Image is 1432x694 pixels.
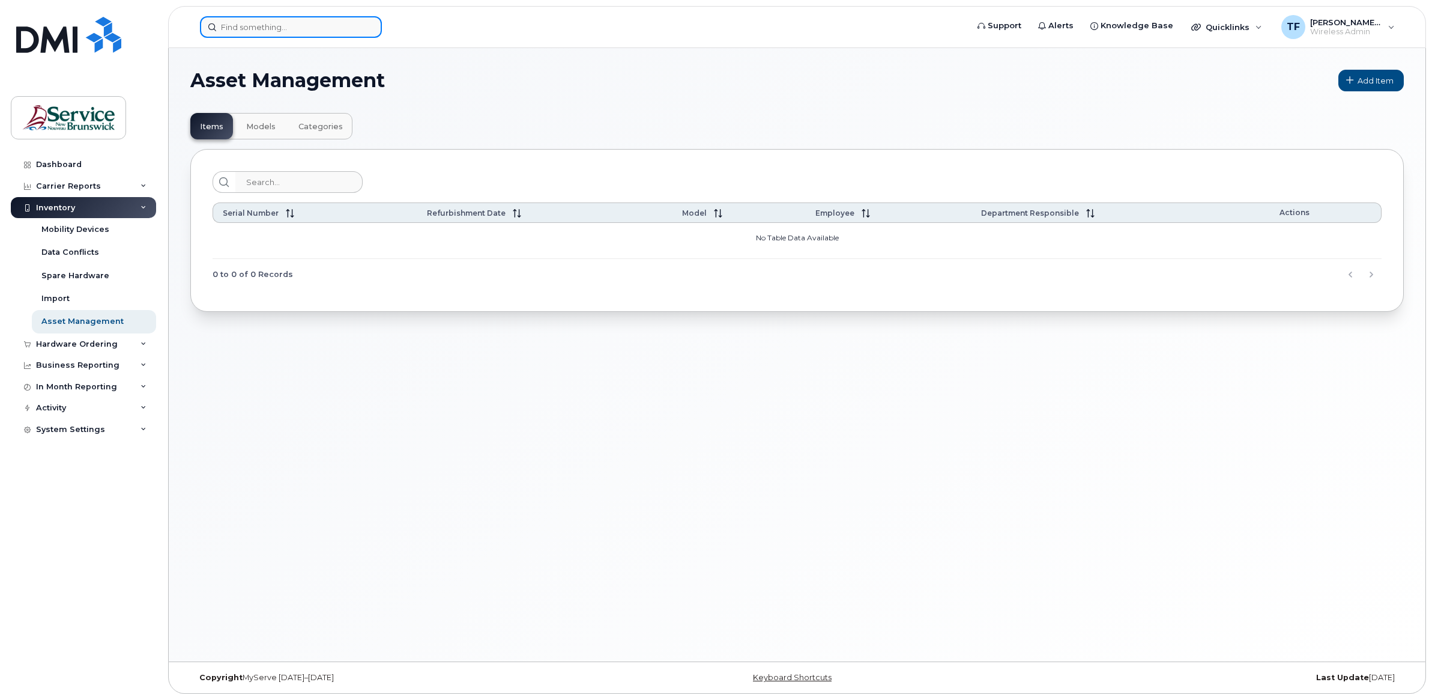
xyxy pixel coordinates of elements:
[298,122,343,132] span: Categories
[1358,75,1394,87] span: Add Item
[246,122,276,132] span: Models
[1338,70,1404,91] a: Add Item
[223,209,279,218] span: Serial Number
[753,673,832,682] a: Keyboard Shortcuts
[1279,208,1310,217] span: Actions
[190,673,595,683] div: MyServe [DATE]–[DATE]
[682,209,707,218] span: Model
[213,266,293,284] span: 0 to 0 of 0 Records
[427,209,506,218] span: Refurbishment Date
[999,673,1404,683] div: [DATE]
[1316,673,1369,682] strong: Last Update
[981,209,1079,218] span: Department Responsible
[199,673,243,682] strong: Copyright
[235,171,363,193] input: Search...
[190,72,385,90] span: Asset Management
[213,223,1382,259] td: No Table Data Available
[815,209,854,218] span: Employee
